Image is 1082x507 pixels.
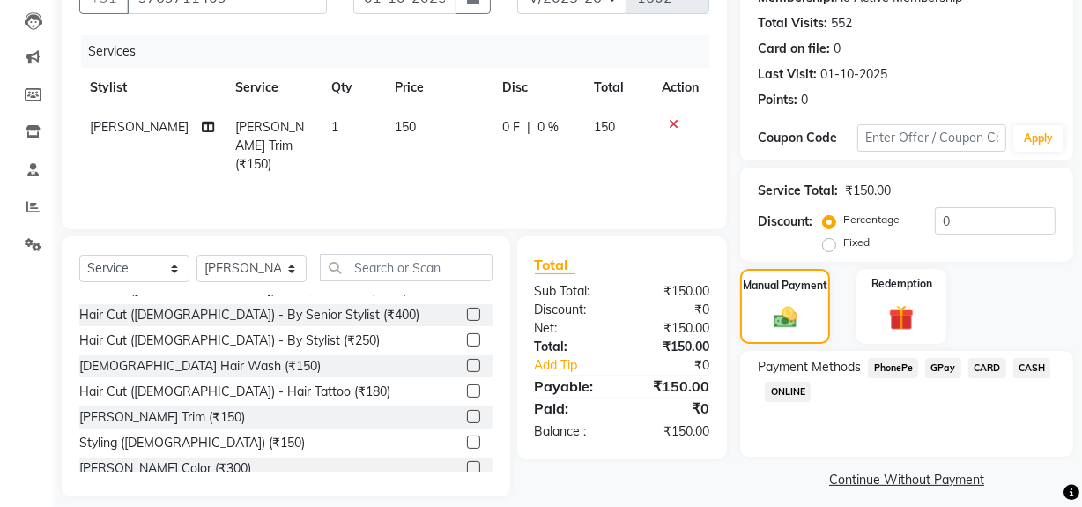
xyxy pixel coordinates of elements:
[758,212,812,231] div: Discount:
[583,68,651,108] th: Total
[537,118,559,137] span: 0 %
[79,459,251,478] div: [PERSON_NAME] Color (₹300)
[651,68,709,108] th: Action
[1013,358,1051,378] span: CASH
[743,278,827,294] label: Manual Payment
[395,119,416,135] span: 150
[622,319,723,338] div: ₹150.00
[622,282,723,301] div: ₹150.00
[758,358,861,377] span: Payment Methods
[758,65,817,84] div: Last Visit:
[79,68,225,108] th: Stylist
[622,338,723,356] div: ₹150.00
[843,212,900,227] label: Percentage
[235,119,304,172] span: [PERSON_NAME] Trim (₹150)
[868,358,918,378] span: PhonePe
[522,356,639,375] a: Add Tip
[765,382,811,402] span: ONLINE
[384,68,493,108] th: Price
[758,14,827,33] div: Total Visits:
[758,129,857,147] div: Coupon Code
[758,91,797,109] div: Points:
[831,14,852,33] div: 552
[90,119,189,135] span: [PERSON_NAME]
[834,40,841,58] div: 0
[622,422,723,441] div: ₹150.00
[758,182,838,200] div: Service Total:
[225,68,320,108] th: Service
[79,434,305,452] div: Styling ([DEMOGRAPHIC_DATA]) (₹150)
[492,68,583,108] th: Disc
[522,376,622,397] div: Payable:
[622,301,723,319] div: ₹0
[968,358,1006,378] span: CARD
[79,306,419,324] div: Hair Cut ([DEMOGRAPHIC_DATA]) - By Senior Stylist (₹400)
[522,398,622,419] div: Paid:
[321,68,384,108] th: Qty
[857,124,1006,152] input: Enter Offer / Coupon Code
[925,358,961,378] span: GPay
[639,356,723,375] div: ₹0
[820,65,887,84] div: 01-10-2025
[79,332,380,350] div: Hair Cut ([DEMOGRAPHIC_DATA]) - By Stylist (₹250)
[622,398,723,419] div: ₹0
[535,256,575,274] span: Total
[758,40,830,58] div: Card on file:
[845,182,891,200] div: ₹150.00
[522,319,622,338] div: Net:
[331,119,338,135] span: 1
[522,282,622,301] div: Sub Total:
[881,302,922,333] img: _gift.svg
[502,118,520,137] span: 0 F
[843,235,870,250] label: Fixed
[767,304,804,332] img: _cash.svg
[527,118,530,137] span: |
[79,408,245,427] div: [PERSON_NAME] Trim (₹150)
[622,376,723,397] div: ₹150.00
[79,357,321,376] div: [DEMOGRAPHIC_DATA] Hair Wash (₹150)
[801,91,808,109] div: 0
[522,301,622,319] div: Discount:
[594,119,615,135] span: 150
[320,254,493,281] input: Search or Scan
[522,338,622,356] div: Total:
[522,422,622,441] div: Balance :
[871,276,932,292] label: Redemption
[81,35,723,68] div: Services
[744,471,1070,489] a: Continue Without Payment
[79,383,390,401] div: Hair Cut ([DEMOGRAPHIC_DATA]) - Hair Tattoo (₹180)
[1013,125,1063,152] button: Apply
